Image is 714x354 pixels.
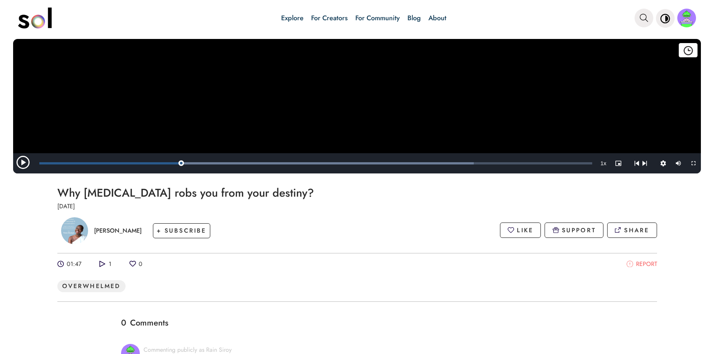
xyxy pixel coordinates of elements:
[57,280,126,292] div: OVERWHELMED
[139,260,142,268] p: 0
[94,226,142,235] p: [PERSON_NAME]
[13,39,701,173] div: Video Player
[311,13,348,23] a: For Creators
[130,318,168,327] p: Comments
[67,260,81,268] p: 01:47
[13,153,36,173] button: Play
[607,223,657,238] button: SHARE
[624,226,649,235] p: SHARE
[153,223,210,239] button: + SUBSCRIBE
[57,202,657,211] p: [DATE]
[121,318,126,327] p: 0
[636,260,657,268] p: REPORT
[626,153,641,173] button: Previous video
[517,226,533,235] p: LIKE
[671,153,686,173] button: Mute
[18,7,52,28] img: logo
[61,217,88,244] img: 1668451003524Edited-new-Fana-bio-imagen.png
[57,187,657,199] h1: Why [MEDICAL_DATA] robs you from your destiny?
[355,13,400,23] a: For Community
[596,153,611,173] button: Playback Rate
[562,226,596,235] p: SUPPORT
[428,13,446,23] a: About
[686,153,701,173] button: Fullscreen
[611,153,626,173] button: Picture-in-Picture
[18,5,696,31] nav: main navigation
[407,13,421,23] a: Blog
[545,223,603,238] button: SUPPORT
[281,13,304,23] a: Explore
[500,223,541,238] button: LIKE
[39,162,592,164] div: Progress Bar
[157,226,207,235] span: + SUBSCRIBE
[641,153,656,173] button: Next video
[109,260,111,268] p: 1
